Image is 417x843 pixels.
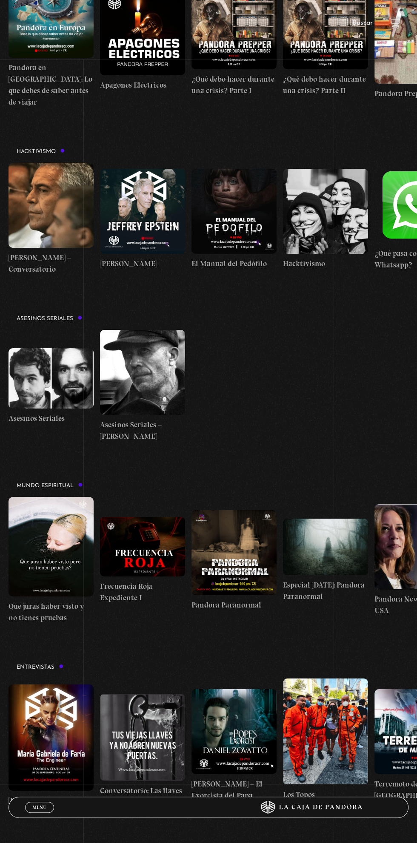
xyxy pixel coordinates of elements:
[283,678,368,812] a: Los Topos [DEMOGRAPHIC_DATA]
[100,678,185,812] a: Conversatorio: Las llaves
[9,330,94,442] a: Asesinos Seriales
[9,163,94,275] a: [PERSON_NAME] – Conversatorio
[191,599,277,611] h4: Pandora Paranormal
[283,789,368,812] h4: Los Topos [DEMOGRAPHIC_DATA]
[17,148,65,154] h3: Hacktivismo
[100,785,185,797] h4: Conversatorio: Las llaves
[30,812,50,817] span: Cerrar
[352,20,373,26] a: Buscar
[9,497,94,624] a: Que juras haber visto y no tienes pruebas
[100,581,185,604] h4: Frecuencia Roja Expediente I
[17,315,83,321] h3: Asesinos Seriales
[283,579,368,602] h4: Especial [DATE]: Pandora Paranormal
[9,413,94,424] h4: Asesinos Seriales
[100,79,185,91] h4: Apagones Eléctricos
[17,483,83,488] h3: Mundo Espiritual
[9,601,94,624] h4: Que juras haber visto y no tienes pruebas
[9,62,94,108] h4: Pandora en [GEOGRAPHIC_DATA]: Lo que debes de saber antes de viajar
[9,795,94,806] h4: [PERSON_NAME]
[100,419,185,442] h4: Asesinos Seriales – [PERSON_NAME]
[32,805,46,810] span: Menu
[9,252,94,275] h4: [PERSON_NAME] – Conversatorio
[191,778,277,801] h4: [PERSON_NAME] – El Exorcista del Papa
[191,74,277,97] h4: ¿Qué debo hacer durante una crisis? Parte I
[283,74,368,97] h4: ¿Qué debo hacer durante una crisis? Parte II
[283,163,368,275] a: Hacktivismo
[100,497,185,624] a: Frecuencia Roja Expediente I
[283,497,368,624] a: Especial [DATE]: Pandora Paranormal
[100,330,185,442] a: Asesinos Seriales – [PERSON_NAME]
[191,258,277,270] h4: El Manual del Pedófilo
[283,258,368,270] h4: Hacktivismo
[191,497,277,624] a: Pandora Paranormal
[389,17,400,29] a: View your shopping cart
[191,678,277,812] a: [PERSON_NAME] – El Exorcista del Papa
[17,664,64,670] h3: Entrevistas
[100,258,185,270] h4: [PERSON_NAME]
[100,163,185,275] a: [PERSON_NAME]
[9,678,94,812] a: [PERSON_NAME]
[191,163,277,275] a: El Manual del Pedófilo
